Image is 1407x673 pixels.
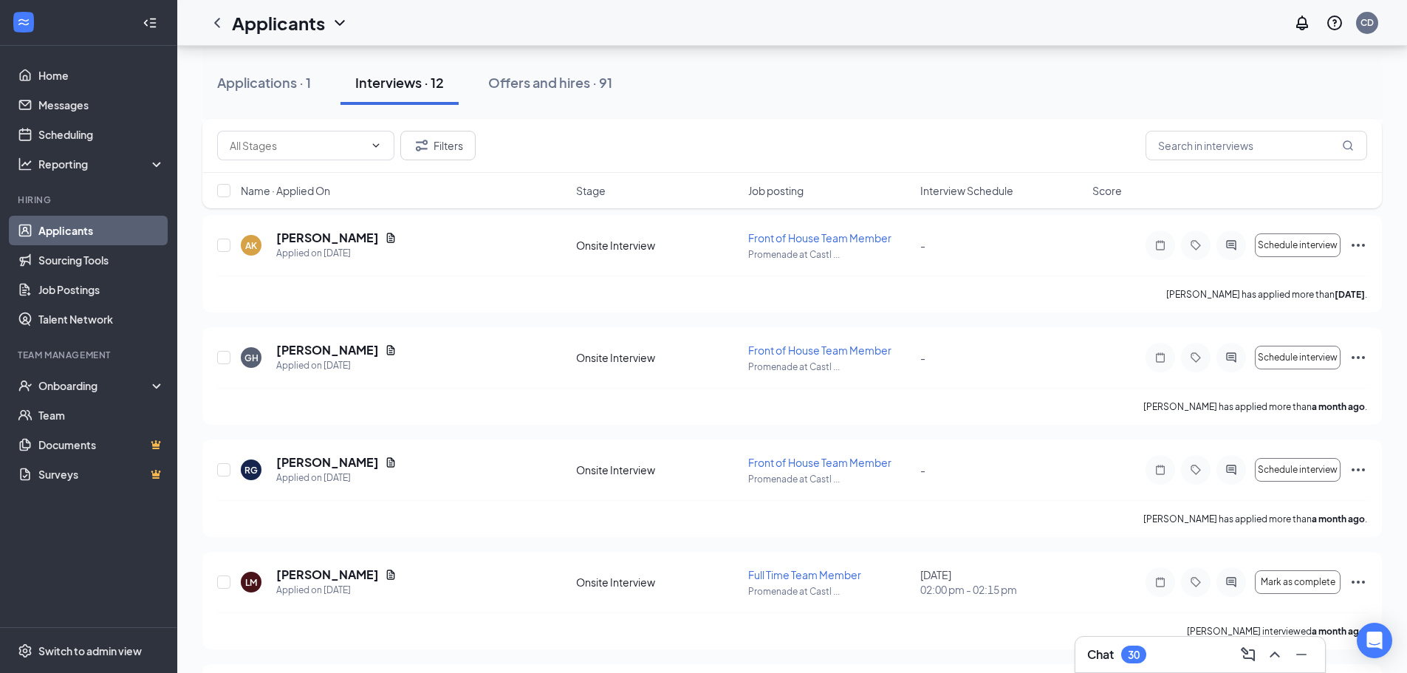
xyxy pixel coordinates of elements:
[1151,239,1169,251] svg: Note
[208,14,226,32] svg: ChevronLeft
[1146,131,1367,160] input: Search in interviews
[276,230,379,246] h5: [PERSON_NAME]
[385,569,397,581] svg: Document
[276,567,379,583] h5: [PERSON_NAME]
[1236,643,1260,666] button: ComposeMessage
[276,358,397,373] div: Applied on [DATE]
[38,430,165,460] a: DocumentsCrown
[385,457,397,468] svg: Document
[748,248,911,261] p: Promenade at Castl ...
[920,582,1084,597] span: 02:00 pm - 02:15 pm
[920,567,1084,597] div: [DATE]
[920,183,1013,198] span: Interview Schedule
[38,120,165,149] a: Scheduling
[1258,240,1338,250] span: Schedule interview
[1239,646,1257,663] svg: ComposeMessage
[1357,623,1392,658] div: Open Intercom Messenger
[1222,464,1240,476] svg: ActiveChat
[1261,577,1335,587] span: Mark as complete
[18,194,162,206] div: Hiring
[38,378,152,393] div: Onboarding
[38,61,165,90] a: Home
[38,460,165,489] a: SurveysCrown
[1312,513,1365,525] b: a month ago
[245,239,257,252] div: AK
[16,15,31,30] svg: WorkstreamLogo
[576,575,739,590] div: Onsite Interview
[748,344,891,357] span: Front of House Team Member
[488,73,612,92] div: Offers and hires · 91
[1349,236,1367,254] svg: Ellipses
[232,10,325,35] h1: Applicants
[1092,183,1122,198] span: Score
[230,137,364,154] input: All Stages
[276,246,397,261] div: Applied on [DATE]
[1266,646,1284,663] svg: ChevronUp
[576,462,739,477] div: Onsite Interview
[1255,458,1341,482] button: Schedule interview
[1349,573,1367,591] svg: Ellipses
[1128,649,1140,661] div: 30
[38,643,142,658] div: Switch to admin view
[1187,352,1205,363] svg: Tag
[1293,14,1311,32] svg: Notifications
[18,643,32,658] svg: Settings
[413,137,431,154] svg: Filter
[1255,233,1341,257] button: Schedule interview
[1187,239,1205,251] svg: Tag
[1143,400,1367,413] p: [PERSON_NAME] has applied more than .
[920,351,925,364] span: -
[1293,646,1310,663] svg: Minimize
[1151,576,1169,588] svg: Note
[38,157,165,171] div: Reporting
[748,361,911,373] p: Promenade at Castl ...
[1349,461,1367,479] svg: Ellipses
[400,131,476,160] button: Filter Filters
[1342,140,1354,151] svg: MagnifyingGlass
[1290,643,1313,666] button: Minimize
[748,568,861,581] span: Full Time Team Member
[1187,576,1205,588] svg: Tag
[1187,625,1367,638] p: [PERSON_NAME] interviewed .
[38,275,165,304] a: Job Postings
[576,238,739,253] div: Onsite Interview
[331,14,349,32] svg: ChevronDown
[576,350,739,365] div: Onsite Interview
[143,16,157,30] svg: Collapse
[355,73,444,92] div: Interviews · 12
[920,463,925,476] span: -
[18,157,32,171] svg: Analysis
[38,304,165,334] a: Talent Network
[1187,464,1205,476] svg: Tag
[1335,289,1365,300] b: [DATE]
[1255,570,1341,594] button: Mark as complete
[1360,16,1374,29] div: CD
[748,183,804,198] span: Job posting
[1258,465,1338,475] span: Schedule interview
[1143,513,1367,525] p: [PERSON_NAME] has applied more than .
[1151,464,1169,476] svg: Note
[1312,626,1365,637] b: a month ago
[18,349,162,361] div: Team Management
[1263,643,1287,666] button: ChevronUp
[1258,352,1338,363] span: Schedule interview
[748,456,891,469] span: Front of House Team Member
[245,576,257,589] div: LM
[748,231,891,245] span: Front of House Team Member
[1222,352,1240,363] svg: ActiveChat
[1312,401,1365,412] b: a month ago
[38,90,165,120] a: Messages
[217,73,311,92] div: Applications · 1
[1222,239,1240,251] svg: ActiveChat
[920,239,925,252] span: -
[38,245,165,275] a: Sourcing Tools
[276,583,397,598] div: Applied on [DATE]
[748,585,911,598] p: Promenade at Castl ...
[576,183,606,198] span: Stage
[1349,349,1367,366] svg: Ellipses
[1166,288,1367,301] p: [PERSON_NAME] has applied more than .
[244,464,258,476] div: RG
[276,454,379,471] h5: [PERSON_NAME]
[241,183,330,198] span: Name · Applied On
